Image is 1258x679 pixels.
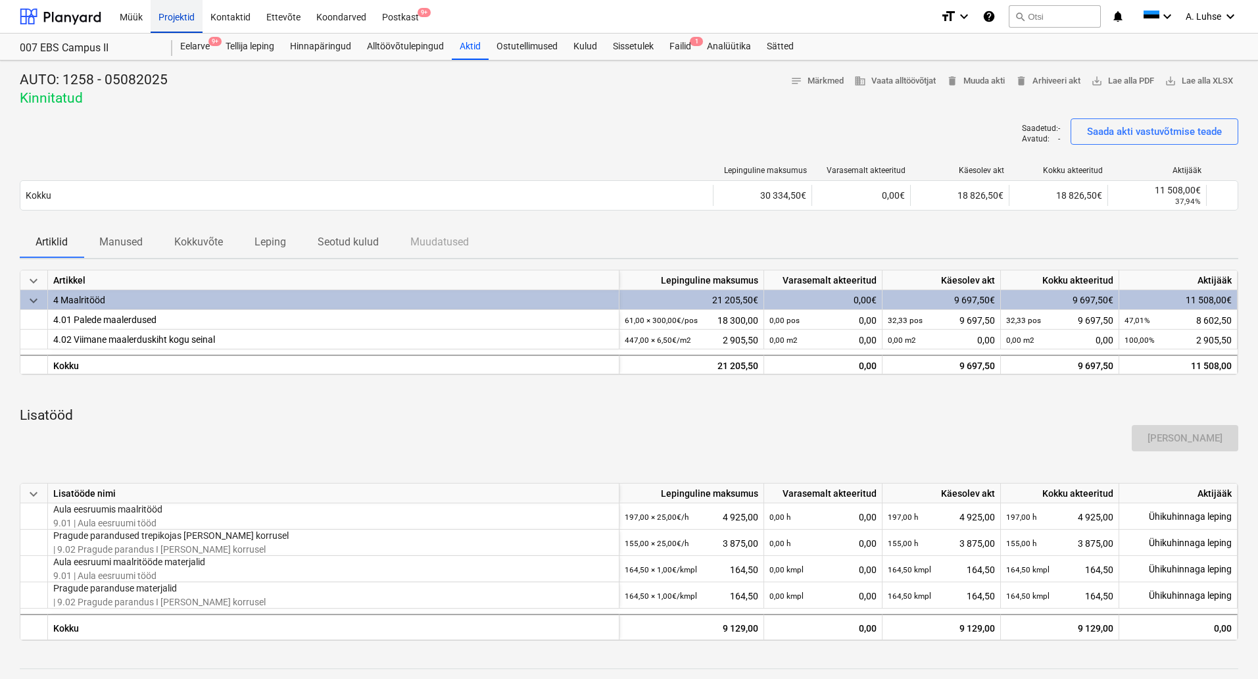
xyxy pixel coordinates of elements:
div: 0,00 [769,582,877,609]
div: 0,00€ [764,290,883,310]
button: Vaata alltöövõtjat [849,71,941,91]
p: Artiklid [36,234,68,250]
small: 37,94% [1175,197,1201,206]
div: Kokku akteeritud [1001,270,1119,290]
div: Aktijääk [1119,484,1238,503]
button: Muuda akti [941,71,1010,91]
div: 0,00 [769,530,877,557]
button: Lae alla PDF [1086,71,1159,91]
i: Abikeskus [982,9,996,24]
div: Saada akti vastuvõtmise teade [1087,123,1222,140]
div: 18 826,50€ [1009,185,1107,206]
div: 2 905,50 [1125,330,1232,350]
small: 32,33 pos [1006,316,1041,325]
div: Varasemalt akteeritud [764,484,883,503]
span: A. Luhse [1186,11,1221,22]
p: | 9.02 Pragude parandus I [PERSON_NAME] korrusel [53,542,289,555]
i: format_size [940,9,956,24]
div: 4.01 Palede maalerdused [53,310,614,330]
div: Kokku akteeritud [1001,484,1119,503]
a: Tellija leping [218,34,282,60]
div: 9 129,00 [888,615,995,641]
i: keyboard_arrow_down [956,9,972,24]
small: 0,00 kmpl [769,591,804,601]
div: 9 697,50 [888,356,995,376]
span: Arhiveeri akt [1015,74,1080,89]
div: 9 129,00 [1001,614,1119,640]
p: Lisatööd [20,407,1238,425]
span: Märkmed [790,74,844,89]
div: 2 905,50 [625,330,758,350]
a: Sissetulek [605,34,662,60]
div: Lepinguline maksumus [619,484,764,503]
small: 32,33 pos [888,316,923,325]
small: 100,00% [1125,336,1155,345]
span: 9+ [418,8,431,17]
div: 0,00 [769,310,877,330]
p: Kokku [26,189,51,202]
span: save_alt [1165,75,1176,87]
a: Alltöövõtulepingud [359,34,452,60]
div: 3 875,00 [625,530,758,557]
small: 61,00 × 300,00€ / pos [625,316,698,325]
div: 3 875,00 [888,530,995,557]
div: Ühikuhinnaga leping [1119,582,1238,609]
span: Lae alla PDF [1091,74,1154,89]
a: Hinnapäringud [282,34,359,60]
div: Varasemalt akteeritud [817,166,906,175]
button: Arhiveeri akt [1010,71,1086,91]
p: Saadetud : [1022,124,1058,134]
a: Failid1 [662,34,699,60]
div: 0,00 [769,556,877,583]
small: 155,00 h [1006,539,1036,548]
a: Kulud [566,34,605,60]
div: 4 925,00 [1006,503,1113,530]
div: 21 205,50 [625,356,758,376]
small: 47,01% [1125,316,1150,325]
small: 0,00 m2 [1006,336,1034,345]
div: 9 697,50 [888,310,995,330]
p: Avatud : [1022,134,1050,145]
div: 007 EBS Campus II [20,41,157,55]
small: 164,50 × 1,00€ / kmpl [625,565,697,574]
a: Aktid [452,34,489,60]
div: 18 300,00 [625,310,758,330]
small: 155,00 h [888,539,918,548]
div: 0,00 [888,330,995,350]
div: Ostutellimused [489,34,566,60]
div: 11 508,00€ [1113,185,1201,195]
div: 164,50 [888,556,995,583]
a: Analüütika [699,34,759,60]
div: Kokku [48,355,619,374]
div: Kokku akteeritud [1015,166,1103,175]
div: Ühikuhinnaga leping [1119,530,1238,556]
small: 197,00 h [888,513,918,522]
div: Vestlusvidin [1192,616,1258,679]
div: 30 334,50€ [713,185,811,206]
p: Pragude paranduse materjalid [53,582,266,595]
button: Otsi [1009,5,1101,28]
div: 11 508,00 [1125,356,1232,376]
div: Aktijääk [1119,270,1238,290]
span: 9+ [208,37,222,46]
div: 11 508,00€ [1119,290,1238,310]
span: Lae alla XLSX [1165,74,1233,89]
p: - [1058,134,1060,145]
div: Lisatööde nimi [48,484,619,503]
div: Käesolev akt [883,484,1001,503]
div: 9 129,00 [619,614,764,640]
small: 164,50 × 1,00€ / kmpl [625,591,697,601]
div: 9 697,50€ [883,290,1001,310]
div: Varasemalt akteeritud [764,270,883,290]
div: 3 875,00 [1006,530,1113,557]
span: keyboard_arrow_down [26,486,41,502]
span: keyboard_arrow_down [26,273,41,289]
div: 164,50 [625,556,758,583]
div: 9 697,50 [1006,310,1113,330]
small: 0,00 kmpl [769,565,804,574]
small: 0,00 h [769,539,790,548]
